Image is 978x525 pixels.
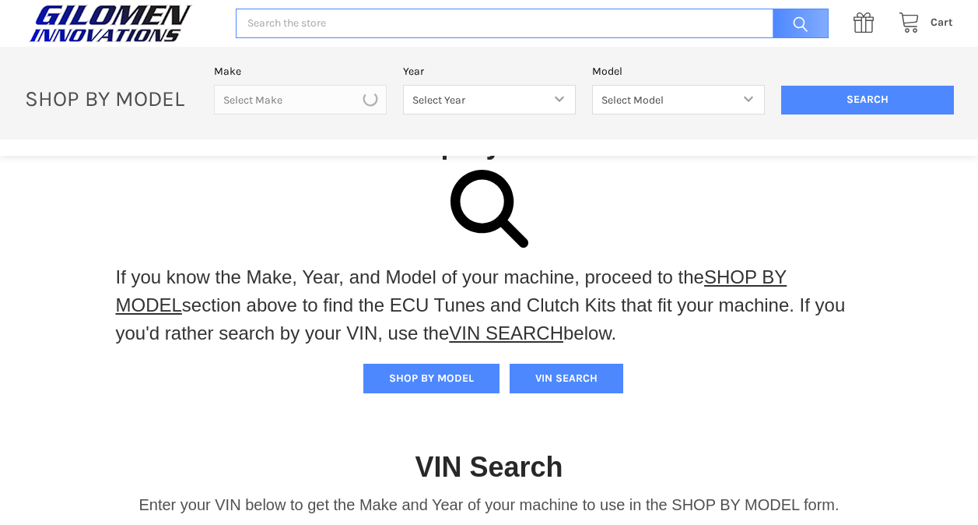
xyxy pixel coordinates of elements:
input: Search the store [236,9,829,39]
span: Cart [931,16,953,29]
input: Search [781,86,954,115]
label: Model [592,63,765,79]
p: If you know the Make, Year, and Model of your machine, proceed to the section above to find the E... [116,263,863,347]
p: SHOP BY MODEL [16,85,206,112]
a: SHOP BY MODEL [116,266,787,315]
button: VIN SEARCH [510,364,623,393]
p: Enter your VIN below to get the Make and Year of your machine to use in the SHOP BY MODEL form. [138,493,839,516]
a: GILOMEN INNOVATIONS [25,4,219,43]
label: Year [403,63,576,79]
a: Cart [890,13,953,33]
input: Search [765,9,829,39]
a: VIN SEARCH [449,322,563,344]
button: SHOP BY MODEL [363,364,500,393]
h1: VIN Search [415,449,563,484]
label: Make [214,63,387,79]
img: GILOMEN INNOVATIONS [25,4,196,43]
